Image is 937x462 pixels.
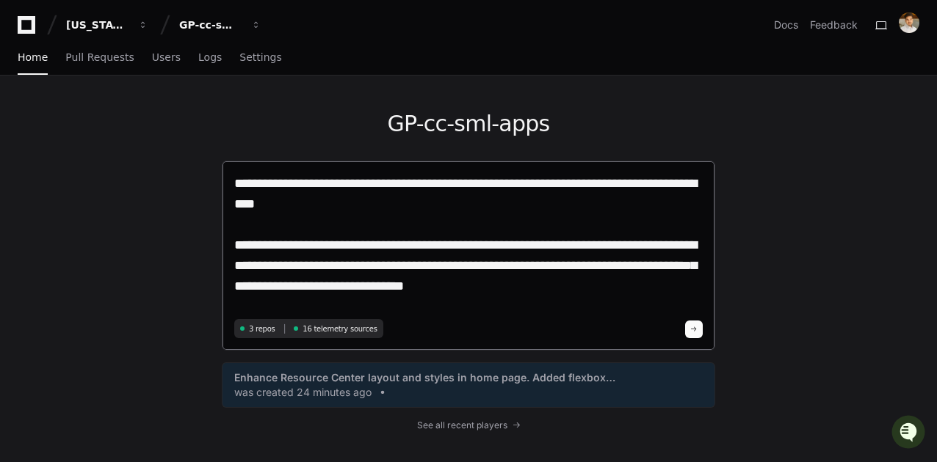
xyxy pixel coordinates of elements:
button: GP-cc-sml-apps [173,12,267,38]
a: Home [18,41,48,75]
div: [US_STATE] Pacific [66,18,129,32]
img: avatar [899,12,919,33]
a: Logs [198,41,222,75]
span: Enhance Resource Center layout and styles in home page. Added flexbox… [234,370,615,385]
span: 3 repos [249,323,275,334]
a: Users [152,41,181,75]
span: Pull Requests [65,53,134,62]
div: Start new chat [50,109,241,124]
button: Start new chat [250,114,267,131]
span: See all recent players [417,419,507,431]
div: GP-cc-sml-apps [179,18,242,32]
img: PlayerZero [15,15,44,44]
div: Welcome [15,59,267,82]
span: Home [18,53,48,62]
img: 1756235613930-3d25f9e4-fa56-45dd-b3ad-e072dfbd1548 [15,109,41,136]
a: Enhance Resource Center layout and styles in home page. Added flexbox…was created 24 minutes ago [234,370,703,400]
span: Logs [198,53,222,62]
div: We're available if you need us! [50,124,186,136]
button: Feedback [810,18,858,32]
span: 16 telemetry sources [303,323,377,334]
span: Settings [239,53,281,62]
span: Pylon [146,154,178,165]
a: Powered byPylon [104,153,178,165]
span: was created 24 minutes ago [234,385,372,400]
button: [US_STATE] Pacific [60,12,154,38]
a: Pull Requests [65,41,134,75]
iframe: Open customer support [890,414,930,453]
span: Users [152,53,181,62]
a: Docs [774,18,798,32]
h1: GP-cc-sml-apps [222,111,715,137]
a: See all recent players [222,419,715,431]
a: Settings [239,41,281,75]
